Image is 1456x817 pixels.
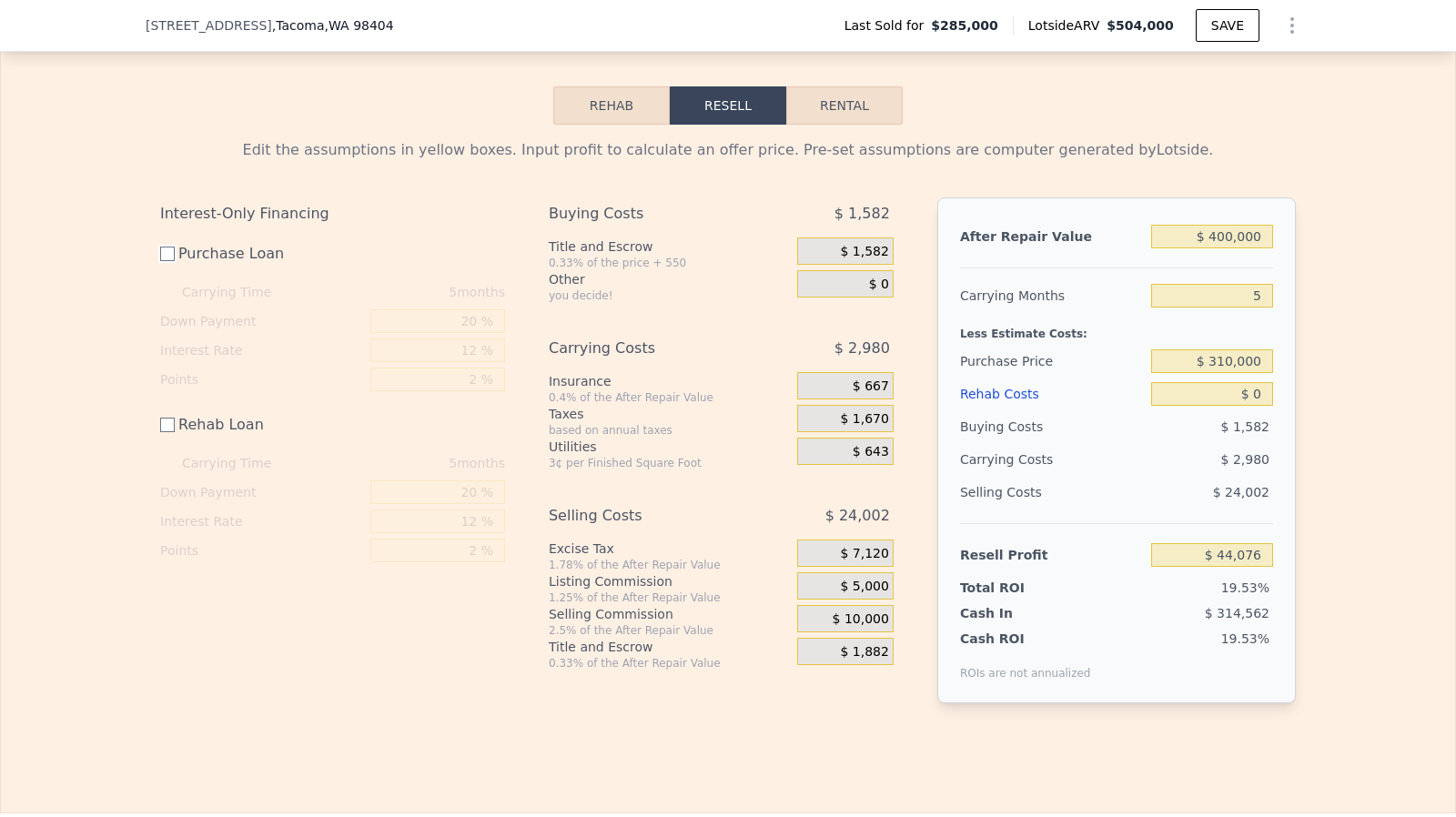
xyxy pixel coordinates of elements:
[825,499,890,532] span: $ 24,002
[960,410,1144,443] div: Buying Costs
[160,139,1296,161] div: Edit the assumptions in yellow boxes. Input profit to calculate an offer price. Pre-set assumptio...
[160,336,363,365] div: Interest Rate
[272,16,394,35] span: , Tacoma
[960,539,1144,571] div: Resell Profit
[1213,485,1269,499] span: $ 24,002
[960,443,1074,476] div: Carrying Costs
[549,270,790,288] div: Other
[549,656,790,671] div: 0.33% of the After Repair Value
[833,611,889,628] span: $ 10,000
[960,378,1144,410] div: Rehab Costs
[549,456,790,470] div: 3¢ per Finished Square Foot
[160,307,363,336] div: Down Payment
[182,449,300,478] div: Carrying Time
[308,277,505,307] div: 5 months
[960,604,1074,622] div: Cash In
[1196,9,1259,42] button: SAVE
[160,418,175,432] input: Rehab Loan
[549,499,752,532] div: Selling Costs
[1028,16,1107,35] span: Lotside ARV
[869,277,889,293] span: $ 0
[549,540,790,558] div: Excise Tax
[308,449,505,478] div: 5 months
[160,365,363,394] div: Points
[960,579,1074,597] div: Total ROI
[960,345,1144,378] div: Purchase Price
[146,16,272,35] span: [STREET_ADDRESS]
[840,244,888,260] span: $ 1,582
[549,638,790,656] div: Title and Escrow
[1221,419,1269,434] span: $ 1,582
[160,478,363,507] div: Down Payment
[325,18,394,33] span: , WA 98404
[786,86,903,125] button: Rental
[1274,7,1310,44] button: Show Options
[549,197,752,230] div: Buying Costs
[960,630,1091,648] div: Cash ROI
[549,605,790,623] div: Selling Commission
[549,372,790,390] div: Insurance
[840,411,888,428] span: $ 1,670
[160,536,363,565] div: Points
[844,16,932,35] span: Last Sold for
[549,332,752,365] div: Carrying Costs
[960,279,1144,312] div: Carrying Months
[160,408,363,441] label: Rehab Loan
[960,648,1091,681] div: ROIs are not annualized
[853,444,889,460] span: $ 643
[1221,452,1269,467] span: $ 2,980
[549,438,790,456] div: Utilities
[834,332,890,365] span: $ 2,980
[549,423,790,438] div: based on annual taxes
[549,405,790,423] div: Taxes
[549,623,790,638] div: 2.5% of the After Repair Value
[1205,606,1269,620] span: $ 314,562
[549,237,790,256] div: Title and Escrow
[549,256,790,270] div: 0.33% of the price + 550
[960,220,1144,253] div: After Repair Value
[549,390,790,405] div: 0.4% of the After Repair Value
[931,16,998,35] span: $285,000
[549,288,790,303] div: you decide!
[182,277,300,307] div: Carrying Time
[160,237,363,270] label: Purchase Loan
[960,312,1273,345] div: Less Estimate Costs:
[160,247,175,261] input: Purchase Loan
[549,572,790,590] div: Listing Commission
[549,590,790,605] div: 1.25% of the After Repair Value
[670,86,786,125] button: Resell
[834,197,890,230] span: $ 1,582
[1221,580,1269,595] span: 19.53%
[853,378,889,395] span: $ 667
[840,644,888,661] span: $ 1,882
[160,507,363,536] div: Interest Rate
[840,546,888,562] span: $ 7,120
[840,579,888,595] span: $ 5,000
[1107,18,1174,33] span: $504,000
[549,558,790,572] div: 1.78% of the After Repair Value
[1221,631,1269,646] span: 19.53%
[960,476,1144,509] div: Selling Costs
[160,197,505,230] div: Interest-Only Financing
[553,86,670,125] button: Rehab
